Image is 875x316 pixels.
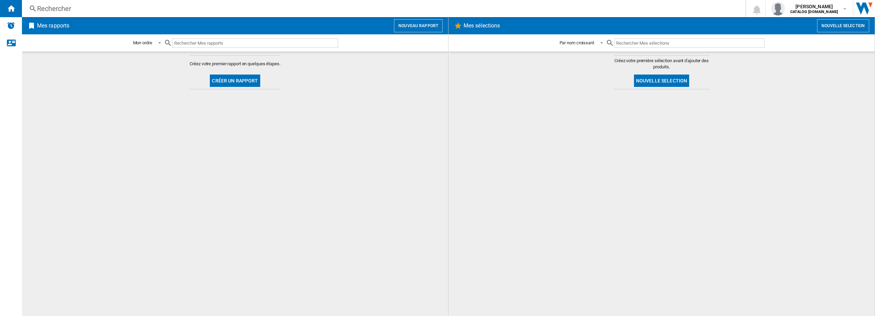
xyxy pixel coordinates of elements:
[790,10,838,14] b: CATALOG [DOMAIN_NAME]
[817,19,869,32] button: Nouvelle selection
[614,58,710,70] span: Créez votre première sélection avant d'ajouter des produits.
[133,40,152,45] div: Mon ordre
[36,19,71,32] h2: Mes rapports
[790,3,838,10] span: [PERSON_NAME]
[37,4,728,13] div: Rechercher
[7,21,15,30] img: alerts-logo.svg
[190,61,280,67] span: Créez votre premier rapport en quelques étapes.
[210,75,260,87] button: Créer un rapport
[462,19,501,32] h2: Mes sélections
[634,75,690,87] button: Nouvelle selection
[560,40,594,45] div: Par nom croissant
[614,38,765,48] input: Rechercher Mes sélections
[394,19,443,32] button: Nouveau rapport
[172,38,338,48] input: Rechercher Mes rapports
[771,2,785,15] img: profile.jpg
